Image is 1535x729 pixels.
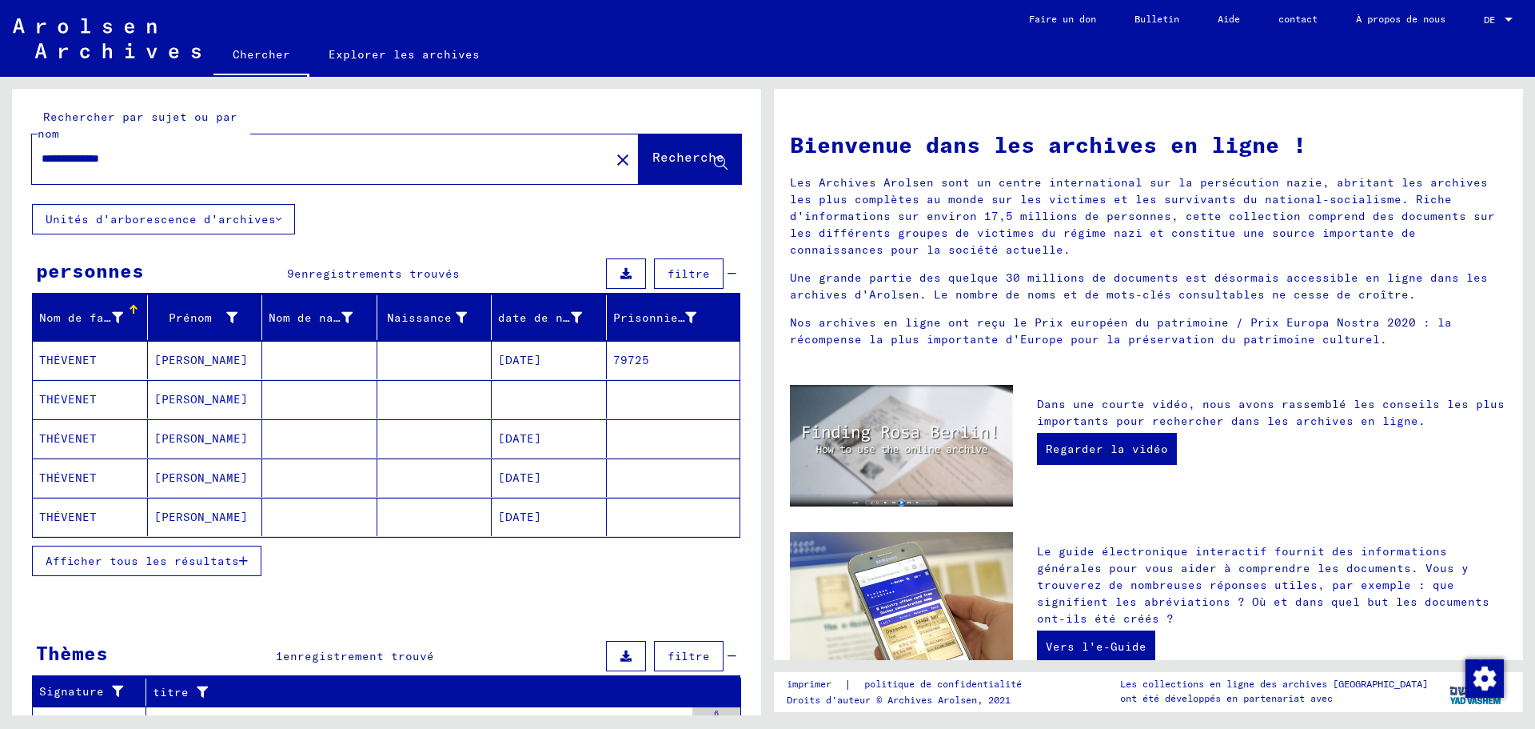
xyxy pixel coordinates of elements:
mat-header-cell: Prénom [148,295,263,340]
font: THÉVENET [39,431,97,446]
font: Bulletin [1134,13,1179,25]
a: Explorer les archives [309,35,499,74]
font: Vers l'e-Guide [1046,639,1146,654]
font: THÉVENET [39,471,97,485]
font: Le guide électronique interactif fournit des informations générales pour vous aider à comprendre ... [1037,544,1489,626]
font: date de naissance [498,310,620,325]
img: video.jpg [790,385,1013,507]
font: Prénom [169,310,212,325]
font: 79725 [613,353,649,367]
font: Les Archives Arolsen sont un centre international sur la persécution nazie, abritant les archives... [790,175,1495,257]
font: Aide [1218,13,1240,25]
button: filtre [654,641,724,671]
font: contact [1278,13,1318,25]
font: Rechercher par sujet ou par nom [38,110,237,141]
font: [DATE] [498,353,541,367]
a: Vers l'e-Guide [1037,631,1155,663]
font: [PERSON_NAME] [154,471,248,485]
mat-header-cell: Naissance [377,295,492,340]
font: ont été développés en partenariat avec [1120,692,1333,704]
font: [PERSON_NAME] [154,353,248,367]
font: DE [1484,14,1495,26]
font: [PERSON_NAME] [154,431,248,446]
font: | [844,677,851,691]
font: 6 [714,708,719,719]
font: [DATE] [498,510,541,524]
mat-header-cell: Nom de famille [33,295,148,340]
mat-header-cell: Nom de naissance [262,295,377,340]
a: politique de confidentialité [851,676,1041,693]
font: enregistrements trouvés [294,266,460,281]
div: Prénom [154,305,262,330]
font: THÉVENET [39,353,97,367]
button: Clair [607,143,639,175]
font: THÉVENET [39,510,97,524]
a: imprimer [787,676,844,693]
font: [DATE] [498,471,541,485]
img: eguide.jpg [790,532,1013,681]
font: Regarder la vidéo [1046,442,1168,456]
div: Prisonnier # [613,305,721,330]
div: titre [153,679,721,705]
div: date de naissance [498,305,606,330]
font: enregistrement trouvé [283,649,434,663]
mat-header-cell: Prisonnier # [607,295,740,340]
font: Signature [39,684,104,699]
font: Dans une courte vidéo, nous avons rassemblé les conseils les plus importants pour rechercher dans... [1037,397,1505,428]
font: Une grande partie des quelque 30 millions de documents est désormais accessible en ligne dans les... [790,270,1488,302]
img: Arolsen_neg.svg [13,18,201,58]
button: Recherche [639,134,741,184]
font: politique de confidentialité [864,678,1022,690]
font: Les collections en ligne des archives [GEOGRAPHIC_DATA] [1120,678,1428,690]
font: [PERSON_NAME] [154,392,248,407]
font: THÉVENET [39,392,97,407]
font: Explorer les archives [329,47,480,62]
font: Unités d'arborescence d'archives [46,212,276,226]
font: Afficher tous les résultats [46,554,239,568]
button: Unités d'arborescence d'archives [32,204,295,234]
font: filtre [668,266,710,281]
font: Droits d'auteur © Archives Arolsen, 2021 [787,694,1011,706]
mat-icon: close [613,150,632,170]
button: filtre [654,258,724,289]
font: Nos archives en ligne ont reçu le Prix européen du patrimoine / Prix Europa Nostra 2020 : la réco... [790,315,1452,346]
font: [PERSON_NAME] [154,510,248,524]
font: 9 [287,266,294,281]
font: À propos de nous [1356,13,1445,25]
font: imprimer [787,678,831,690]
mat-header-cell: date de naissance [492,295,607,340]
font: Prisonnier # [613,310,700,325]
div: Nom de naissance [269,305,377,330]
div: Nom de famille [39,305,147,330]
div: Signature [39,679,146,705]
a: Chercher [213,35,309,77]
div: Modifier le consentement [1465,659,1503,697]
font: personnes [36,258,144,282]
a: Regarder la vidéo [1037,433,1177,465]
font: titre [153,685,189,699]
font: Thèmes [36,641,108,665]
font: Faire un don [1029,13,1096,25]
font: Naissance [387,310,452,325]
font: Nom de naissance [269,310,384,325]
img: Modifier le consentement [1465,659,1504,698]
button: Afficher tous les résultats [32,546,261,576]
font: Bienvenue dans les archives en ligne ! [790,130,1306,158]
font: Chercher [233,47,290,62]
font: Nom de famille [39,310,140,325]
font: filtre [668,649,710,663]
font: 1 [276,649,283,663]
img: yv_logo.png [1446,671,1506,711]
font: [DATE] [498,431,541,446]
font: Recherche [652,149,724,165]
div: Naissance [384,305,492,330]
